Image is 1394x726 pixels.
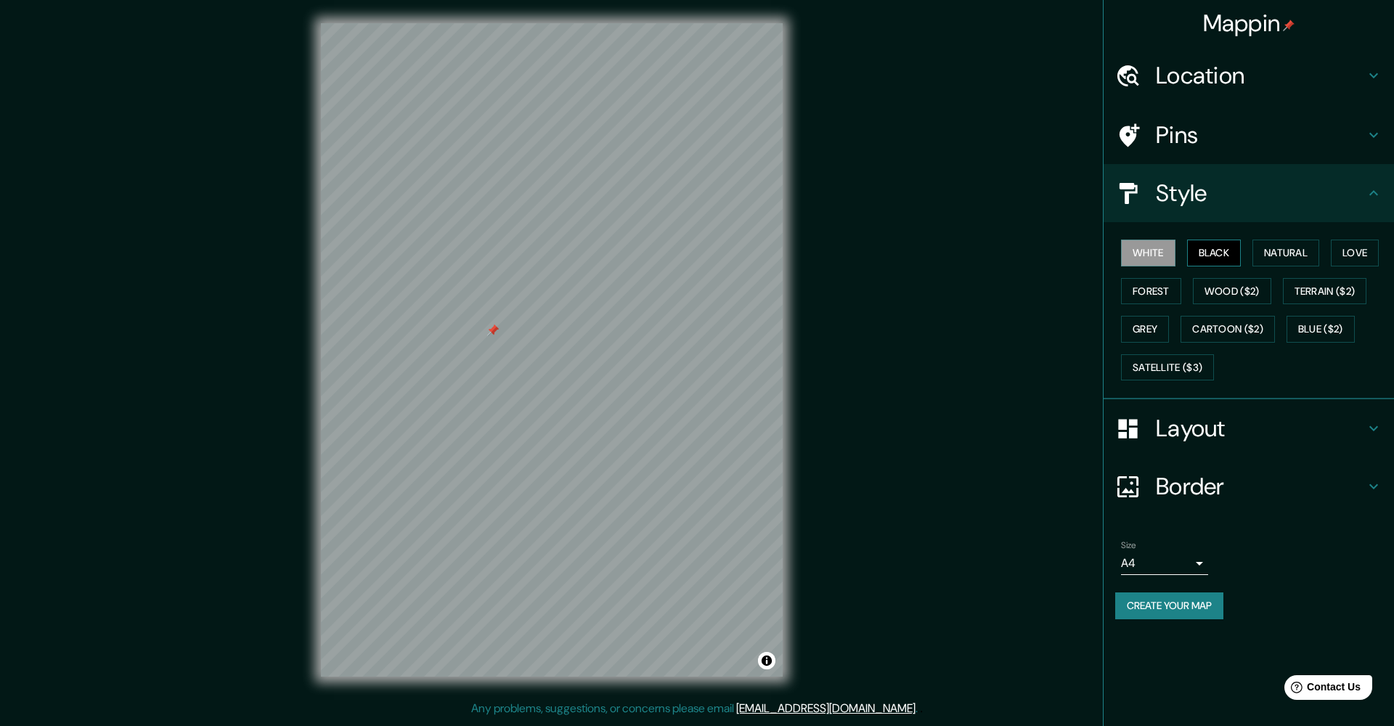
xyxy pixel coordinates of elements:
[1121,240,1175,266] button: White
[1156,121,1365,150] h4: Pins
[1156,179,1365,208] h4: Style
[1156,472,1365,501] h4: Border
[1121,316,1169,343] button: Grey
[1265,669,1378,710] iframe: Help widget launcher
[1193,278,1271,305] button: Wood ($2)
[758,652,775,669] button: Toggle attribution
[1287,316,1355,343] button: Blue ($2)
[1331,240,1379,266] button: Love
[920,700,923,717] div: .
[1156,61,1365,90] h4: Location
[1156,414,1365,443] h4: Layout
[1121,278,1181,305] button: Forest
[321,23,783,677] canvas: Map
[471,700,918,717] p: Any problems, suggestions, or concerns please email .
[1121,552,1208,575] div: A4
[1283,278,1367,305] button: Terrain ($2)
[736,701,916,716] a: [EMAIL_ADDRESS][DOMAIN_NAME]
[1283,20,1295,31] img: pin-icon.png
[1181,316,1275,343] button: Cartoon ($2)
[1104,457,1394,515] div: Border
[1104,106,1394,164] div: Pins
[1121,539,1136,552] label: Size
[1187,240,1242,266] button: Black
[1121,354,1214,381] button: Satellite ($3)
[1203,9,1295,38] h4: Mappin
[1115,592,1223,619] button: Create your map
[1104,46,1394,105] div: Location
[1104,399,1394,457] div: Layout
[918,700,920,717] div: .
[1104,164,1394,222] div: Style
[1252,240,1319,266] button: Natural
